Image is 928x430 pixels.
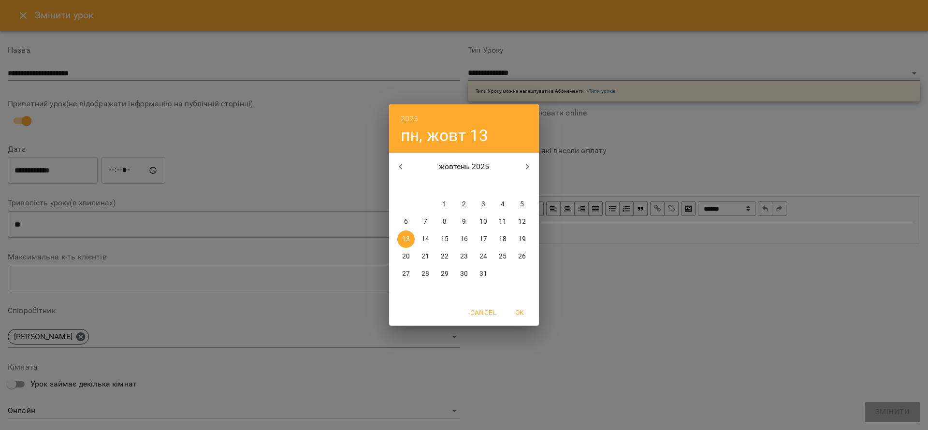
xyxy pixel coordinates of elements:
[501,200,505,209] p: 4
[508,307,531,318] span: OK
[494,230,511,248] button: 18
[479,217,487,227] p: 10
[479,252,487,261] p: 24
[397,181,415,191] span: пн
[494,248,511,265] button: 25
[417,248,434,265] button: 21
[479,269,487,279] p: 31
[460,234,468,244] p: 16
[455,265,473,283] button: 30
[494,181,511,191] span: сб
[499,252,507,261] p: 25
[423,217,427,227] p: 7
[479,234,487,244] p: 17
[404,217,408,227] p: 6
[504,304,535,321] button: OK
[513,213,531,230] button: 12
[460,252,468,261] p: 23
[441,234,449,244] p: 15
[412,161,516,172] p: жовтень 2025
[455,196,473,213] button: 2
[475,181,492,191] span: пт
[455,181,473,191] span: чт
[417,265,434,283] button: 28
[481,200,485,209] p: 3
[513,196,531,213] button: 5
[421,252,429,261] p: 21
[462,200,466,209] p: 2
[417,181,434,191] span: вт
[513,181,531,191] span: нд
[462,217,466,227] p: 9
[436,181,453,191] span: ср
[455,230,473,248] button: 16
[518,217,526,227] p: 12
[455,248,473,265] button: 23
[513,230,531,248] button: 19
[436,196,453,213] button: 1
[518,234,526,244] p: 19
[397,248,415,265] button: 20
[494,196,511,213] button: 4
[466,304,500,321] button: Cancel
[470,307,496,318] span: Cancel
[441,269,449,279] p: 29
[436,230,453,248] button: 15
[475,213,492,230] button: 10
[417,230,434,248] button: 14
[441,252,449,261] p: 22
[475,265,492,283] button: 31
[402,234,410,244] p: 13
[475,248,492,265] button: 24
[397,265,415,283] button: 27
[402,252,410,261] p: 20
[475,230,492,248] button: 17
[518,252,526,261] p: 26
[475,196,492,213] button: 3
[494,213,511,230] button: 11
[402,269,410,279] p: 27
[397,213,415,230] button: 6
[455,213,473,230] button: 9
[401,112,419,126] button: 2025
[499,217,507,227] p: 11
[417,213,434,230] button: 7
[401,126,489,145] button: пн, жовт 13
[513,248,531,265] button: 26
[443,217,447,227] p: 8
[436,213,453,230] button: 8
[436,248,453,265] button: 22
[421,269,429,279] p: 28
[520,200,524,209] p: 5
[397,230,415,248] button: 13
[443,200,447,209] p: 1
[460,269,468,279] p: 30
[436,265,453,283] button: 29
[421,234,429,244] p: 14
[499,234,507,244] p: 18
